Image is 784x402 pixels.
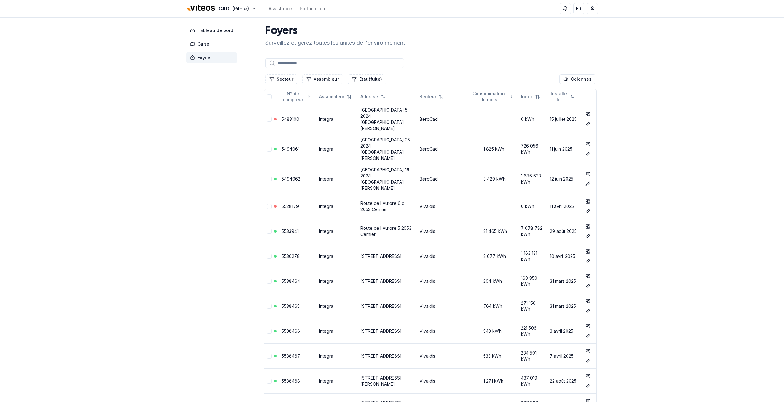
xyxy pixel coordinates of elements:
button: Sorted ascending. Click to sort descending. [278,92,314,102]
a: [STREET_ADDRESS] [360,353,402,359]
td: BéroCad [417,164,469,194]
a: Foyers [186,52,239,63]
td: 11 juin 2025 [547,134,581,164]
button: Not sorted. Click to sort ascending. [357,92,389,102]
button: Sélectionner la ligne [267,177,272,181]
button: Sélectionner la ligne [267,329,272,334]
a: [STREET_ADDRESS] [360,254,402,259]
div: 21 465 kWh [471,228,516,234]
div: 533 kWh [471,353,516,359]
td: Integra [317,244,358,269]
td: Vivaldis [417,368,469,393]
button: FR [573,3,584,14]
a: [GEOGRAPHIC_DATA] 19 2024 [GEOGRAPHIC_DATA][PERSON_NAME] [360,167,409,191]
td: Vivaldis [417,244,469,269]
div: 3 429 kWh [471,176,516,182]
div: 234 501 kWh [521,350,545,362]
a: Route de l'Aurore 6 c 2053 Cernier [360,201,404,212]
button: Not sorted. Click to sort ascending. [416,92,447,102]
div: 0 kWh [521,116,545,122]
span: Index [521,94,533,100]
a: Route de l'Aurore 5 2053 Cernier [360,225,412,237]
button: CAD(Pilote) [186,2,256,15]
a: [STREET_ADDRESS][PERSON_NAME] [360,375,402,387]
div: 7 678 782 kWh [521,225,545,238]
td: Integra [317,134,358,164]
button: Filtrer les lignes [302,74,343,84]
div: 543 kWh [471,328,516,334]
a: Tableau de bord [186,25,239,36]
a: 5536278 [282,254,300,259]
span: Installé le [550,91,568,103]
button: Sélectionner la ligne [267,147,272,152]
div: 764 kWh [471,303,516,309]
span: Consommation du mois [471,91,506,103]
button: Sélectionner la ligne [267,279,272,284]
td: 22 août 2025 [547,368,581,393]
div: 1 271 kWh [471,378,516,384]
span: Foyers [197,55,212,61]
span: (Pilote) [232,5,249,12]
td: Vivaldis [417,269,469,294]
td: BéroCad [417,104,469,134]
span: Adresse [360,94,378,100]
button: Not sorted. Click to sort ascending. [467,92,516,102]
img: Viteos - CAD Logo [186,1,216,15]
td: 12 juin 2025 [547,164,581,194]
a: [STREET_ADDRESS] [360,303,402,309]
a: [GEOGRAPHIC_DATA] 25 2024 [GEOGRAPHIC_DATA][PERSON_NAME] [360,137,410,161]
div: 1 825 kWh [471,146,516,152]
span: Secteur [420,94,436,100]
td: Integra [317,294,358,319]
button: Tout sélectionner [267,94,272,99]
div: 1 686 633 kWh [521,173,545,185]
button: Sélectionner la ligne [267,354,272,359]
div: 0 kWh [521,203,545,209]
td: 29 août 2025 [547,219,581,244]
h1: Foyers [265,25,405,37]
button: Not sorted. Click to sort ascending. [315,92,355,102]
button: Sélectionner la ligne [267,204,272,209]
span: FR [576,6,581,12]
a: [GEOGRAPHIC_DATA] 5 2024 [GEOGRAPHIC_DATA][PERSON_NAME] [360,107,408,131]
td: 7 avril 2025 [547,343,581,368]
a: [STREET_ADDRESS] [360,278,402,284]
p: Surveillez et gérez toutes les unités de l'environnement [265,39,405,47]
a: 5538465 [282,303,300,309]
td: 11 avril 2025 [547,194,581,219]
td: Vivaldis [417,343,469,368]
a: Carte [186,39,239,50]
a: 5538464 [282,278,300,284]
div: 437 019 kWh [521,375,545,387]
a: [STREET_ADDRESS] [360,328,402,334]
td: Vivaldis [417,194,469,219]
div: 204 kWh [471,278,516,284]
td: BéroCad [417,134,469,164]
td: 31 mars 2025 [547,294,581,319]
div: 271 156 kWh [521,300,545,312]
a: Portail client [300,6,327,12]
button: Sélectionner la ligne [267,379,272,384]
div: 726 056 kWh [521,143,545,155]
div: 2 677 kWh [471,253,516,259]
td: Vivaldis [417,294,469,319]
td: Integra [317,104,358,134]
button: Sélectionner la ligne [267,117,272,122]
span: Assembleur [319,94,344,100]
a: 5538467 [282,353,300,359]
button: Cocher les colonnes [559,74,595,84]
td: Integra [317,319,358,343]
td: Integra [317,343,358,368]
a: 5528179 [282,204,299,209]
div: 221 506 kWh [521,325,545,337]
td: 3 avril 2025 [547,319,581,343]
td: Integra [317,194,358,219]
button: Filtrer les lignes [348,74,386,84]
td: Vivaldis [417,319,469,343]
td: Integra [317,164,358,194]
button: Not sorted. Click to sort ascending. [546,92,578,102]
button: Sélectionner la ligne [267,304,272,309]
button: Filtrer les lignes [265,74,297,84]
span: Tableau de bord [197,27,233,34]
button: Sélectionner la ligne [267,254,272,259]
